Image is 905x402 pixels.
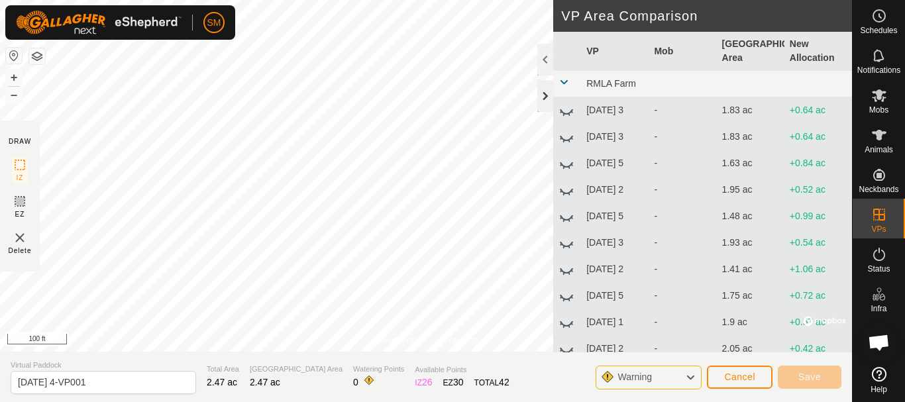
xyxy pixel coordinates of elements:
[784,309,852,336] td: +0.57 ac
[29,48,45,64] button: Map Layers
[717,336,784,362] td: 2.05 ac
[784,230,852,256] td: +0.54 ac
[860,26,897,34] span: Schedules
[581,309,649,336] td: [DATE] 1
[6,87,22,103] button: –
[617,372,652,382] span: Warning
[717,309,784,336] td: 1.9 ac
[581,150,649,177] td: [DATE] 5
[867,265,890,273] span: Status
[581,283,649,309] td: [DATE] 5
[9,136,31,146] div: DRAW
[869,106,888,114] span: Mobs
[415,376,432,389] div: IZ
[581,32,649,71] th: VP
[415,364,509,376] span: Available Points
[717,283,784,309] td: 1.75 ac
[717,97,784,124] td: 1.83 ac
[784,336,852,362] td: +0.42 ac
[857,66,900,74] span: Notifications
[859,323,899,362] div: Open chat
[724,372,755,382] span: Cancel
[654,130,711,144] div: -
[717,256,784,283] td: 1.41 ac
[207,16,221,30] span: SM
[443,376,464,389] div: EZ
[499,377,509,387] span: 42
[859,185,898,193] span: Neckbands
[654,289,711,303] div: -
[717,32,784,71] th: [GEOGRAPHIC_DATA] Area
[581,203,649,230] td: [DATE] 5
[717,150,784,177] td: 1.63 ac
[784,203,852,230] td: +0.99 ac
[581,336,649,362] td: [DATE] 2
[581,230,649,256] td: [DATE] 3
[581,256,649,283] td: [DATE] 2
[581,97,649,124] td: [DATE] 3
[649,32,716,71] th: Mob
[207,377,237,387] span: 2.47 ac
[853,362,905,399] a: Help
[353,364,404,375] span: Watering Points
[717,230,784,256] td: 1.93 ac
[784,256,852,283] td: +1.06 ac
[453,377,464,387] span: 30
[707,366,772,389] button: Cancel
[654,156,711,170] div: -
[581,177,649,203] td: [DATE] 2
[717,203,784,230] td: 1.48 ac
[784,32,852,71] th: New Allocation
[717,124,784,150] td: 1.83 ac
[654,342,711,356] div: -
[474,376,509,389] div: TOTAL
[654,209,711,223] div: -
[798,372,821,382] span: Save
[11,360,196,371] span: Virtual Paddock
[439,334,478,346] a: Contact Us
[784,177,852,203] td: +0.52 ac
[871,305,886,313] span: Infra
[654,236,711,250] div: -
[17,173,24,183] span: IZ
[15,209,25,219] span: EZ
[784,124,852,150] td: +0.64 ac
[654,103,711,117] div: -
[250,364,343,375] span: [GEOGRAPHIC_DATA] Area
[654,183,711,197] div: -
[207,364,239,375] span: Total Area
[717,177,784,203] td: 1.95 ac
[784,97,852,124] td: +0.64 ac
[6,70,22,85] button: +
[374,334,423,346] a: Privacy Policy
[250,377,280,387] span: 2.47 ac
[9,246,32,256] span: Delete
[353,377,358,387] span: 0
[784,150,852,177] td: +0.84 ac
[871,225,886,233] span: VPs
[871,385,887,393] span: Help
[654,262,711,276] div: -
[6,48,22,64] button: Reset Map
[16,11,182,34] img: Gallagher Logo
[12,230,28,246] img: VP
[561,8,852,24] h2: VP Area Comparison
[654,315,711,329] div: -
[581,124,649,150] td: [DATE] 3
[778,366,841,389] button: Save
[422,377,433,387] span: 26
[784,283,852,309] td: +0.72 ac
[586,78,636,89] span: RMLA Farm
[865,146,893,154] span: Animals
